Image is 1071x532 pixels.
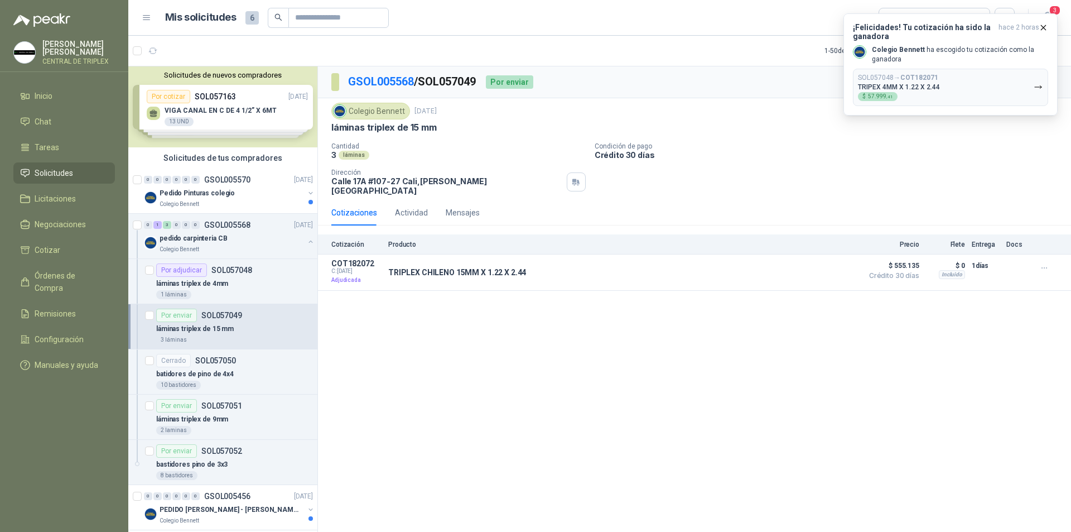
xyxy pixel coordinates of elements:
p: [DATE] [294,491,313,502]
p: CENTRAL DE TRIPLEX [42,58,115,65]
div: 0 [172,176,181,184]
div: 0 [144,492,152,500]
div: 0 [191,492,200,500]
a: Órdenes de Compra [13,265,115,299]
span: $ 555.135 [863,259,919,272]
p: COT182072 [331,259,382,268]
a: Remisiones [13,303,115,324]
div: 2 laminas [156,426,191,435]
div: Por enviar [156,399,197,413]
p: [PERSON_NAME] [PERSON_NAME] [42,40,115,56]
p: [DATE] [414,106,437,117]
div: 0 [163,492,171,500]
p: Adjudicada [331,275,382,286]
span: Tareas [35,141,59,154]
p: [DATE] [294,175,313,185]
div: Todas [886,12,909,24]
button: ¡Felicidades! Tu cotización ha sido la ganadorahace 2 horas Company LogoColegio Bennett ha escogi... [843,13,1058,116]
div: 0 [172,221,181,229]
div: $ [858,92,898,101]
p: Docs [1006,241,1029,248]
span: Solicitudes [35,167,73,179]
a: Por enviarSOL057052bastidores pino de 3x38 bastidores [128,440,317,485]
p: [DATE] [294,220,313,231]
div: 0 [153,176,162,184]
p: Entrega [972,241,1000,248]
span: search [274,13,282,21]
button: Solicitudes de nuevos compradores [133,71,313,79]
a: 0 0 0 0 0 0 GSOL005570[DATE] Company LogoPedido Pinturas colegioColegio Bennett [144,173,315,209]
p: láminas triplex de 15 mm [331,122,437,133]
a: Cotizar [13,239,115,261]
p: Calle 17A #107-27 Cali , [PERSON_NAME][GEOGRAPHIC_DATA] [331,176,562,195]
p: $ 0 [926,259,965,272]
p: láminas triplex de 4mm [156,279,228,289]
span: Manuales y ayuda [35,359,98,371]
div: 0 [182,492,190,500]
button: 3 [1038,8,1058,28]
a: Licitaciones [13,188,115,209]
p: láminas triplex de 15 mm [156,324,234,334]
div: 1 - 50 de 109 [824,42,893,60]
p: TRIPEX 4MM X 1.22 X 2.44 [858,83,940,91]
p: SOL057050 [195,357,236,365]
p: pedido carpinteria CB [160,233,227,244]
a: Inicio [13,85,115,107]
div: Cotizaciones [331,207,377,219]
div: Cerrado [156,354,191,367]
div: Mensajes [446,207,480,219]
div: 0 [182,176,190,184]
p: TRIPLEX CHILENO 15MM X 1.22 X 2.44 [388,268,526,277]
a: Por enviarSOL057049láminas triplex de 15 mm3 láminas [128,304,317,349]
h1: Mis solicitudes [165,9,237,26]
a: Configuración [13,329,115,350]
img: Company Logo [14,42,35,63]
b: Colegio Bennett [872,46,925,54]
p: Colegio Bennett [160,200,199,209]
p: Crédito 30 días [595,150,1067,160]
p: Dirección [331,169,562,176]
div: Incluido [939,270,965,279]
p: Flete [926,241,965,248]
div: 0 [163,176,171,184]
div: Solicitudes de tus compradores [128,147,317,169]
div: Por enviar [156,309,197,322]
button: SOL057048→COT182071TRIPEX 4MM X 1.22 X 2.44$57.999,41 [853,69,1048,106]
img: Company Logo [853,46,866,58]
span: Crédito 30 días [863,272,919,279]
div: 8 bastidores [156,471,197,480]
p: ha escogido tu cotización como la ganadora [872,45,1048,64]
p: SOL057052 [201,447,242,455]
img: Company Logo [144,236,157,250]
a: CerradoSOL057050batidores de pino de 4x410 bastidores [128,349,317,395]
div: Actividad [395,207,428,219]
p: Pedido Pinturas colegio [160,188,235,199]
div: láminas [339,151,369,160]
span: hace 2 horas [998,23,1039,41]
p: PEDIDO [PERSON_NAME] - [PERSON_NAME] [160,505,298,515]
div: 1 [153,221,162,229]
p: Condición de pago [595,142,1067,150]
a: 0 1 3 0 0 0 GSOL005568[DATE] Company Logopedido carpinteria CBColegio Bennett [144,218,315,254]
div: Solicitudes de nuevos compradoresPor cotizarSOL057163[DATE] VIGA CANAL EN C DE 4 1/2” X 6MT13 UND... [128,66,317,147]
a: Solicitudes [13,162,115,184]
p: bastidores pino de 3x3 [156,459,228,470]
span: Cotizar [35,244,60,256]
span: Configuración [35,333,84,346]
p: Producto [388,241,857,248]
p: Cotización [331,241,382,248]
p: láminas triplex de 9mm [156,414,228,425]
p: Precio [863,241,919,248]
p: / SOL057049 [348,73,477,90]
p: Colegio Bennett [160,516,199,525]
span: 3 [1049,5,1061,16]
div: 0 [172,492,181,500]
img: Logo peakr [13,13,70,27]
p: GSOL005568 [204,221,250,229]
span: Negociaciones [35,218,86,231]
p: batidores de pino de 4x4 [156,369,234,380]
div: 3 [163,221,171,229]
span: Inicio [35,90,52,102]
div: Por adjudicar [156,263,207,277]
div: 3 láminas [156,336,191,344]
